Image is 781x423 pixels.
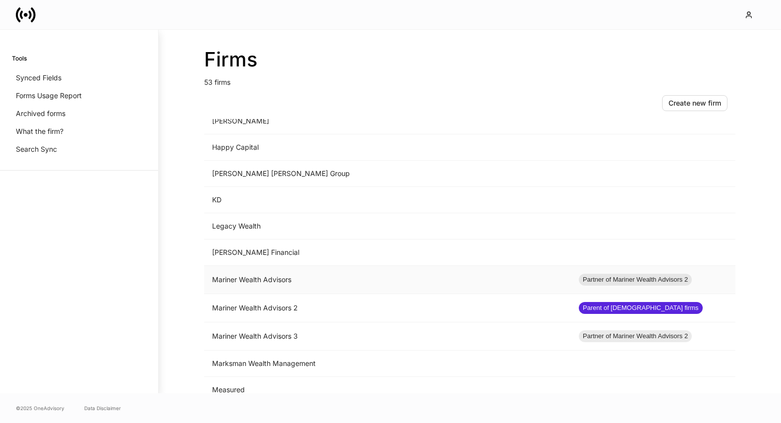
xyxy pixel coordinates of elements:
h2: Firms [204,48,735,71]
a: Data Disclaimer [84,404,121,412]
td: [PERSON_NAME] Financial [204,240,571,266]
p: 53 firms [204,71,735,87]
td: Legacy Wealth [204,213,571,240]
td: Mariner Wealth Advisors [204,266,571,294]
span: Partner of Mariner Wealth Advisors 2 [579,331,692,341]
td: [PERSON_NAME] [204,108,571,134]
span: © 2025 OneAdvisory [16,404,64,412]
td: Mariner Wealth Advisors 3 [204,322,571,351]
p: Archived forms [16,109,65,119]
button: Create new firm [662,95,727,111]
td: KD [204,187,571,213]
a: Search Sync [12,140,146,158]
span: Parent of [DEMOGRAPHIC_DATA] firms [579,303,703,313]
a: Synced Fields [12,69,146,87]
p: Search Sync [16,144,57,154]
td: Happy Capital [204,134,571,161]
td: [PERSON_NAME] [PERSON_NAME] Group [204,161,571,187]
td: Measured [204,377,571,403]
a: Archived forms [12,105,146,122]
span: Partner of Mariner Wealth Advisors 2 [579,275,692,285]
td: Marksman Wealth Management [204,351,571,377]
p: Synced Fields [16,73,61,83]
p: Forms Usage Report [16,91,82,101]
p: What the firm? [16,126,63,136]
td: Mariner Wealth Advisors 2 [204,294,571,322]
a: Forms Usage Report [12,87,146,105]
a: What the firm? [12,122,146,140]
h6: Tools [12,54,27,63]
div: Create new firm [669,98,721,108]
